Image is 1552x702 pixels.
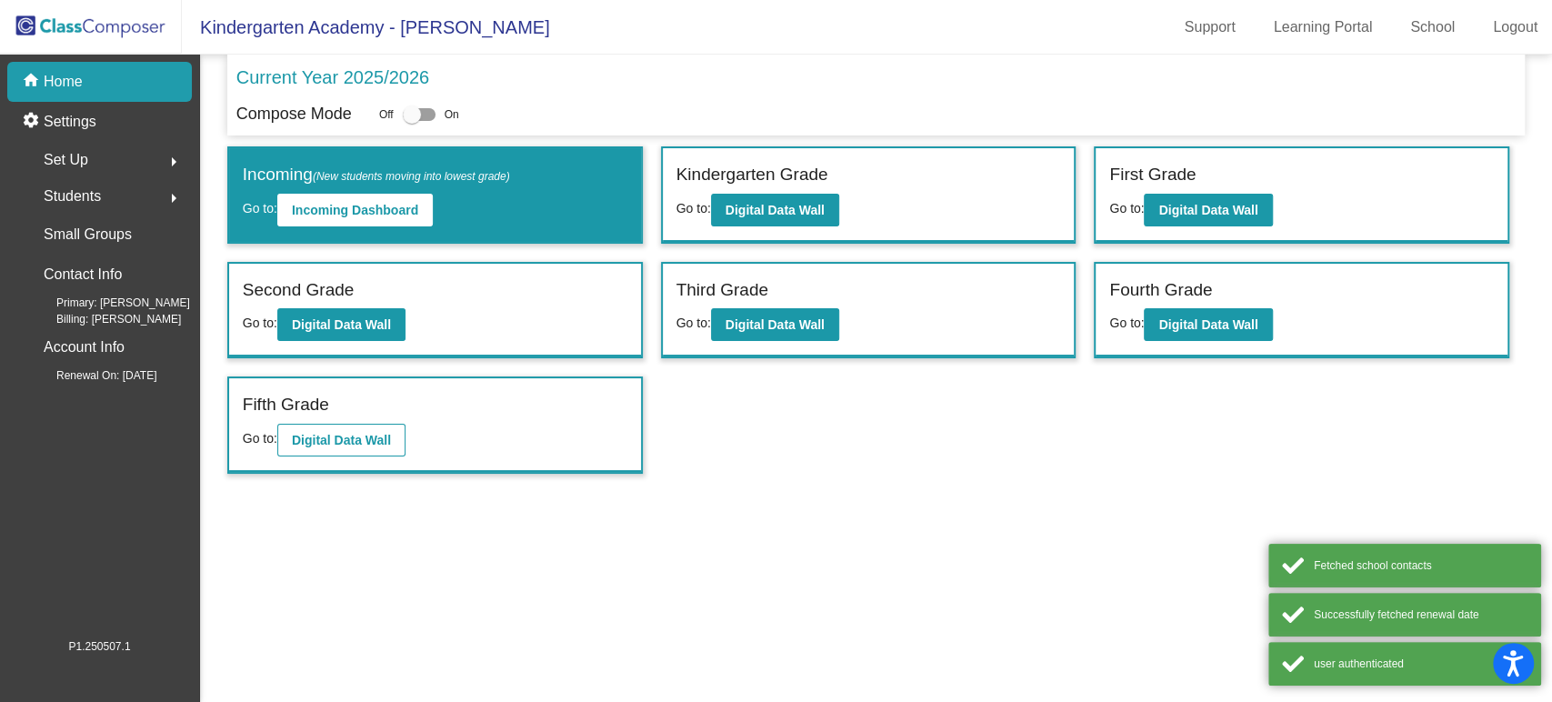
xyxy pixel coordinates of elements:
span: Go to: [243,431,277,446]
p: Account Info [44,335,125,360]
b: Digital Data Wall [1158,317,1257,332]
div: Successfully fetched renewal date [1314,607,1527,623]
p: Small Groups [44,222,132,247]
label: Second Grade [243,277,355,304]
span: Go to: [1109,316,1144,330]
p: Home [44,71,83,93]
b: Incoming Dashboard [292,203,418,217]
mat-icon: settings [22,111,44,133]
span: Go to: [243,201,277,216]
label: Fifth Grade [243,392,329,418]
p: Compose Mode [236,102,352,126]
span: Go to: [676,201,711,216]
button: Incoming Dashboard [277,194,433,226]
a: School [1396,13,1469,42]
span: Renewal On: [DATE] [27,367,156,384]
label: First Grade [1109,162,1196,188]
label: Incoming [243,162,510,188]
span: Off [379,106,394,123]
button: Digital Data Wall [277,308,406,341]
label: Fourth Grade [1109,277,1212,304]
span: Go to: [676,316,711,330]
button: Digital Data Wall [1144,308,1272,341]
mat-icon: home [22,71,44,93]
b: Digital Data Wall [726,317,825,332]
a: Logout [1478,13,1552,42]
span: Go to: [243,316,277,330]
div: Fetched school contacts [1314,557,1527,574]
p: Current Year 2025/2026 [236,64,429,91]
span: (New students moving into lowest grade) [313,170,510,183]
b: Digital Data Wall [292,317,391,332]
b: Digital Data Wall [292,433,391,447]
b: Digital Data Wall [726,203,825,217]
a: Learning Portal [1259,13,1387,42]
mat-icon: arrow_right [163,151,185,173]
span: Billing: [PERSON_NAME] [27,311,181,327]
p: Contact Info [44,262,122,287]
button: Digital Data Wall [1144,194,1272,226]
span: Set Up [44,147,88,173]
span: Primary: [PERSON_NAME] [27,295,190,311]
p: Settings [44,111,96,133]
span: Kindergarten Academy - [PERSON_NAME] [182,13,550,42]
button: Digital Data Wall [711,308,839,341]
span: On [445,106,459,123]
span: Students [44,184,101,209]
button: Digital Data Wall [711,194,839,226]
a: Support [1170,13,1250,42]
label: Third Grade [676,277,768,304]
button: Digital Data Wall [277,424,406,456]
div: user authenticated [1314,656,1527,672]
mat-icon: arrow_right [163,187,185,209]
label: Kindergarten Grade [676,162,828,188]
span: Go to: [1109,201,1144,216]
b: Digital Data Wall [1158,203,1257,217]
